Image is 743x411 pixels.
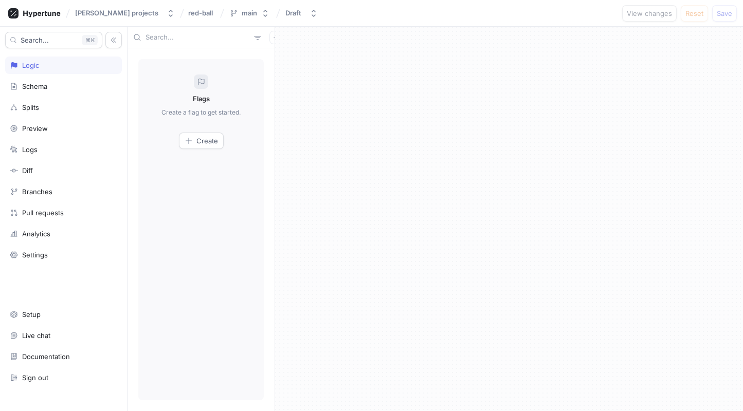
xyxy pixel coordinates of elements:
[681,5,708,22] button: Reset
[188,9,213,16] span: red-ball
[75,9,158,17] div: [PERSON_NAME] projects
[717,10,732,16] span: Save
[242,9,257,17] div: main
[22,310,41,319] div: Setup
[196,138,218,144] span: Create
[285,9,301,17] div: Draft
[22,124,48,133] div: Preview
[22,82,47,90] div: Schema
[21,37,49,43] span: Search...
[22,61,39,69] div: Logic
[22,373,48,382] div: Sign out
[685,10,703,16] span: Reset
[627,10,672,16] span: View changes
[22,103,39,111] div: Splits
[22,166,33,175] div: Diff
[22,209,64,217] div: Pull requests
[22,145,38,154] div: Logs
[179,133,224,149] button: Create
[82,35,98,45] div: K
[5,32,102,48] button: Search...K
[225,5,274,22] button: main
[193,94,210,104] p: Flags
[22,230,50,238] div: Analytics
[22,188,52,196] div: Branches
[22,331,50,340] div: Live chat
[22,352,70,361] div: Documentation
[71,5,179,22] button: [PERSON_NAME] projects
[22,251,48,259] div: Settings
[622,5,677,22] button: View changes
[146,32,250,43] input: Search...
[161,108,241,117] p: Create a flag to get started.
[712,5,737,22] button: Save
[281,5,322,22] button: Draft
[5,348,122,365] a: Documentation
